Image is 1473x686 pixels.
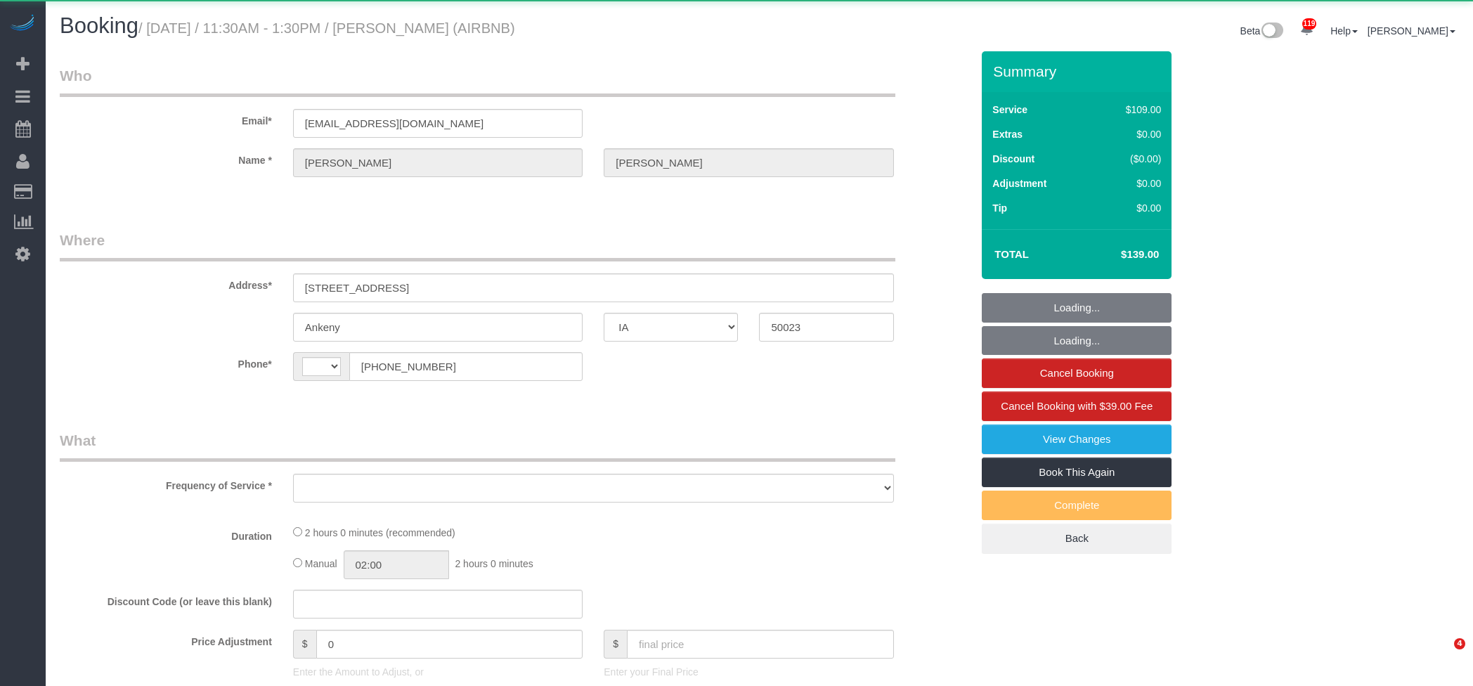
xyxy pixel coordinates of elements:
a: Help [1330,25,1358,37]
div: $109.00 [1096,103,1162,117]
label: Duration [49,524,283,543]
div: $0.00 [1096,127,1162,141]
label: Price Adjustment [49,630,283,649]
input: final price [627,630,894,659]
input: Zip Code* [759,313,893,342]
input: Email* [293,109,583,138]
img: Automaid Logo [8,14,37,34]
a: Beta [1240,25,1284,37]
legend: Who [60,65,895,97]
span: $ [604,630,627,659]
label: Address* [49,273,283,292]
a: Book This Again [982,458,1172,487]
div: $0.00 [1096,201,1162,215]
label: Discount Code (or leave this blank) [49,590,283,609]
span: 119 [1302,18,1317,30]
label: Email* [49,109,283,128]
a: Cancel Booking with $39.00 Fee [982,391,1172,421]
span: 2 hours 0 minutes (recommended) [305,527,455,538]
small: / [DATE] / 11:30AM - 1:30PM / [PERSON_NAME] (AIRBNB) [138,20,515,36]
a: View Changes [982,425,1172,454]
p: Enter the Amount to Adjust, or [293,665,583,679]
h4: $139.00 [1079,249,1159,261]
label: Service [992,103,1027,117]
label: Tip [992,201,1007,215]
label: Phone* [49,352,283,371]
p: Enter your Final Price [604,665,893,679]
strong: Total [994,248,1029,260]
h3: Summary [993,63,1164,79]
span: 2 hours 0 minutes [455,558,533,569]
label: Extras [992,127,1023,141]
img: New interface [1260,22,1283,41]
a: Cancel Booking [982,358,1172,388]
a: [PERSON_NAME] [1368,25,1455,37]
a: 119 [1293,14,1320,45]
input: Phone* [349,352,583,381]
span: 4 [1454,638,1465,649]
label: Discount [992,152,1034,166]
span: Booking [60,13,138,38]
span: Cancel Booking with $39.00 Fee [1001,400,1153,412]
div: ($0.00) [1096,152,1162,166]
label: Adjustment [992,176,1046,190]
span: Manual [305,558,337,569]
div: $0.00 [1096,176,1162,190]
span: $ [293,630,316,659]
input: Last Name* [604,148,893,177]
input: City* [293,313,583,342]
a: Back [982,524,1172,553]
legend: What [60,430,895,462]
iframe: Intercom live chat [1425,638,1459,672]
input: First Name* [293,148,583,177]
legend: Where [60,230,895,261]
label: Frequency of Service * [49,474,283,493]
label: Name * [49,148,283,167]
